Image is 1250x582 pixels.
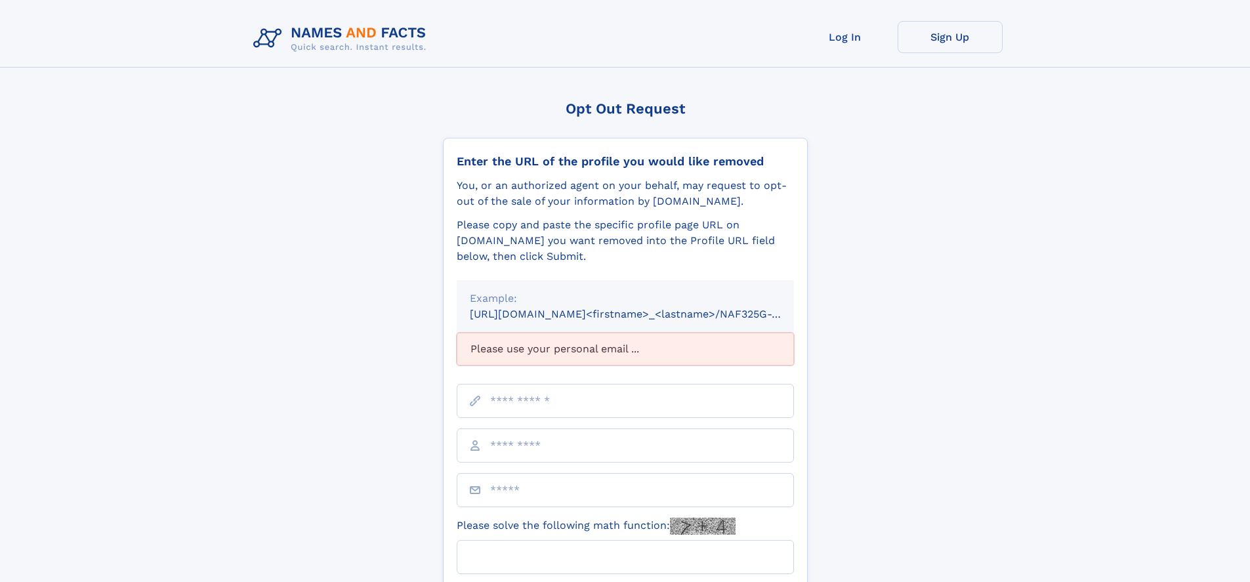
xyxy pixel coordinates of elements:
div: Please copy and paste the specific profile page URL on [DOMAIN_NAME] you want removed into the Pr... [457,217,794,264]
a: Log In [793,21,898,53]
div: Enter the URL of the profile you would like removed [457,154,794,169]
div: Example: [470,291,781,306]
div: You, or an authorized agent on your behalf, may request to opt-out of the sale of your informatio... [457,178,794,209]
small: [URL][DOMAIN_NAME]<firstname>_<lastname>/NAF325G-xxxxxxxx [470,308,819,320]
a: Sign Up [898,21,1003,53]
div: Opt Out Request [443,100,808,117]
div: Please use your personal email ... [457,333,794,365]
img: Logo Names and Facts [248,21,437,56]
label: Please solve the following math function: [457,518,736,535]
